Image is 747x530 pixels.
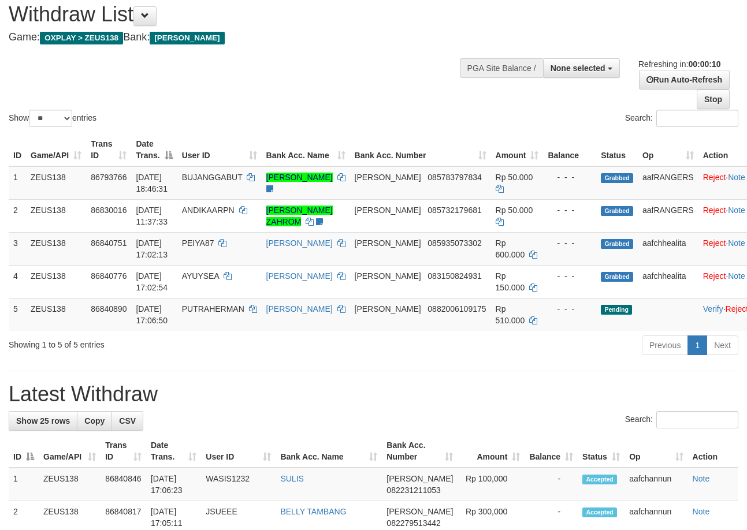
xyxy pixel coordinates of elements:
td: 3 [9,232,26,265]
span: 86830016 [91,206,127,215]
span: ANDIKAARPN [182,206,235,215]
span: PEIYA87 [182,238,214,248]
td: ZEUS138 [26,199,86,232]
a: Reject [703,206,726,215]
th: Op: activate to sort column ascending [625,435,687,468]
th: Bank Acc. Name: activate to sort column ascending [262,133,350,166]
a: CSV [112,411,143,431]
div: PGA Site Balance / [460,58,543,78]
div: - - - [548,303,592,315]
span: Rp 600.000 [496,238,525,259]
span: AYUYSEA [182,271,219,281]
td: aafchhealita [638,265,698,298]
div: - - - [548,237,592,249]
th: Bank Acc. Name: activate to sort column ascending [276,435,382,468]
span: [PERSON_NAME] [355,271,421,281]
th: Amount: activate to sort column ascending [491,133,544,166]
a: Note [693,474,710,483]
span: [DATE] 18:46:31 [136,173,168,193]
td: ZEUS138 [26,232,86,265]
td: 86840846 [101,468,146,501]
span: OXPLAY > ZEUS138 [40,32,123,44]
th: User ID: activate to sort column ascending [201,435,276,468]
td: [DATE] 17:06:23 [146,468,201,501]
th: Bank Acc. Number: activate to sort column ascending [350,133,491,166]
a: Copy [77,411,112,431]
span: [DATE] 11:37:33 [136,206,168,226]
th: ID: activate to sort column descending [9,435,39,468]
span: Rp 150.000 [496,271,525,292]
span: Accepted [582,507,617,517]
span: Grabbed [601,239,633,249]
a: BELLY TAMBANG [280,507,346,516]
span: [PERSON_NAME] [386,507,453,516]
td: ZEUS138 [26,298,86,331]
span: [PERSON_NAME] [150,32,224,44]
a: Note [728,238,745,248]
td: aafchhealita [638,232,698,265]
th: Amount: activate to sort column ascending [458,435,525,468]
label: Show entries [9,110,96,127]
span: Copy 082279513442 to clipboard [386,518,440,528]
span: Rp 50.000 [496,173,533,182]
a: SULIS [280,474,303,483]
th: Date Trans.: activate to sort column descending [131,133,177,166]
a: Verify [703,304,723,313]
td: 1 [9,468,39,501]
span: [DATE] 17:06:50 [136,304,168,325]
div: Showing 1 to 5 of 5 entries [9,334,303,350]
span: Refreshing in: [638,59,720,69]
span: PUTRAHERMAN [182,304,244,313]
span: 86840776 [91,271,127,281]
a: Note [728,173,745,182]
a: Show 25 rows [9,411,77,431]
td: 1 [9,166,26,200]
span: [PERSON_NAME] [355,304,421,313]
span: Copy 085783797834 to clipboard [428,173,481,182]
h1: Latest Withdraw [9,383,738,406]
td: 4 [9,265,26,298]
td: - [525,468,578,501]
span: Copy 085935073302 to clipboard [428,238,481,248]
td: ZEUS138 [39,468,101,501]
th: Date Trans.: activate to sort column ascending [146,435,201,468]
a: Previous [642,335,688,355]
div: - - - [548,270,592,282]
td: 5 [9,298,26,331]
span: Grabbed [601,206,633,216]
span: 86840751 [91,238,127,248]
span: Copy [84,416,105,426]
span: Show 25 rows [16,416,70,426]
h4: Game: Bank: [9,32,486,43]
a: [PERSON_NAME] [266,271,333,281]
a: [PERSON_NAME] [266,304,333,313]
td: WASIS1232 [201,468,276,501]
a: Reject [703,238,726,248]
label: Search: [625,110,738,127]
a: Reject [703,173,726,182]
span: [DATE] 17:02:13 [136,238,168,259]
span: Rp 510.000 [496,304,525,325]
th: ID [9,133,26,166]
a: Note [728,271,745,281]
span: Pending [601,305,632,315]
span: Accepted [582,475,617,484]
span: Rp 50.000 [496,206,533,215]
th: Balance: activate to sort column ascending [525,435,578,468]
select: Showentries [29,110,72,127]
span: Grabbed [601,272,633,282]
td: aafchannun [625,468,687,501]
th: Trans ID: activate to sort column ascending [101,435,146,468]
span: Copy 0882006109175 to clipboard [428,304,486,313]
a: [PERSON_NAME] [266,173,333,182]
a: [PERSON_NAME] [266,238,333,248]
td: ZEUS138 [26,166,86,200]
span: Copy 083150824931 to clipboard [428,271,481,281]
a: Run Auto-Refresh [639,70,730,89]
span: 86793766 [91,173,127,182]
input: Search: [656,110,738,127]
td: Rp 100,000 [458,468,525,501]
a: Stop [697,89,730,109]
span: 86840890 [91,304,127,313]
th: Bank Acc. Number: activate to sort column ascending [382,435,458,468]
